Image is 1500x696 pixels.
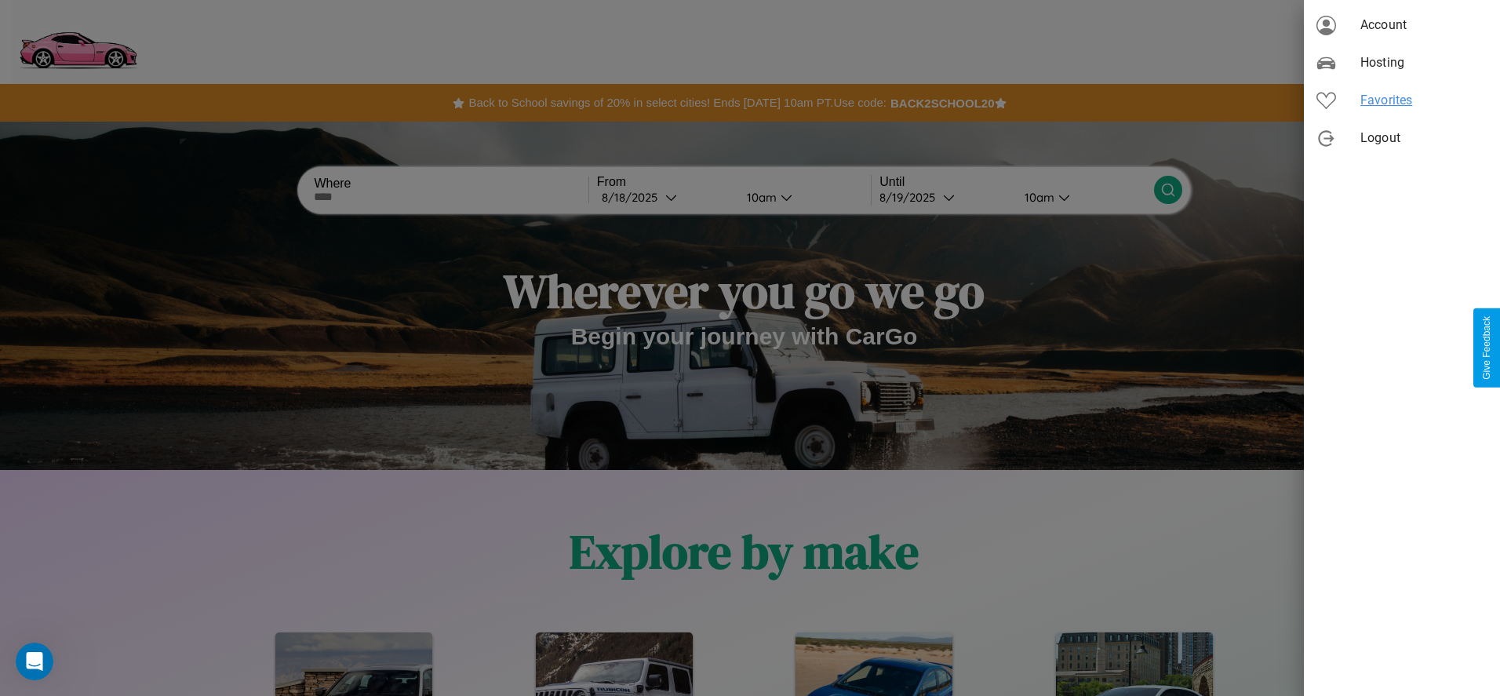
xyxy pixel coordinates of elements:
[16,643,53,680] iframe: Intercom live chat
[1304,119,1500,157] div: Logout
[1304,44,1500,82] div: Hosting
[1304,82,1500,119] div: Favorites
[1360,129,1487,148] span: Logout
[1304,6,1500,44] div: Account
[1360,91,1487,110] span: Favorites
[1360,53,1487,72] span: Hosting
[1481,316,1492,380] div: Give Feedback
[1360,16,1487,35] span: Account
